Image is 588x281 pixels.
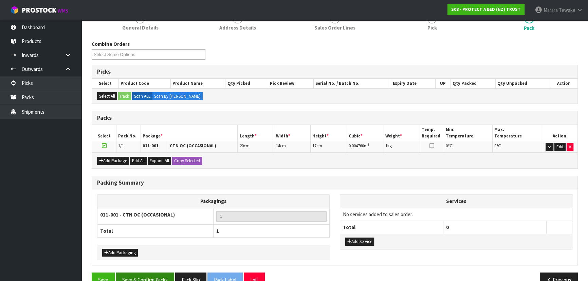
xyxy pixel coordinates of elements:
span: Address Details [219,24,256,31]
td: cm [310,141,347,153]
th: Qty Unpacked [496,79,550,88]
th: Qty Picked [225,79,268,88]
span: 0 [494,143,496,149]
th: Total [97,224,214,237]
label: Scan By [PERSON_NAME] [152,92,203,100]
th: Temp. Required [420,125,444,141]
th: Select [92,79,118,88]
span: 1/1 [118,143,124,149]
th: Action [550,79,577,88]
span: Pack [524,24,534,32]
th: Total [340,221,443,234]
th: Height [310,125,347,141]
span: 0.004760 [349,143,364,149]
th: Package [141,125,238,141]
small: WMS [58,7,68,14]
th: Width [274,125,310,141]
th: Serial No. / Batch No. [314,79,391,88]
label: Scan ALL [132,92,152,100]
button: Edit [554,143,566,151]
button: Add Package [97,157,129,165]
th: Max. Temperature [493,125,541,141]
button: Pack [118,92,131,100]
span: Pick [427,24,437,31]
th: Min. Temperature [444,125,493,141]
th: Product Code [118,79,170,88]
td: No services added to sales order. [340,208,572,221]
strong: S08 - PROTECT A BED (NZ) TRUST [451,6,521,12]
span: 0 [446,224,449,230]
strong: 011-001 - CTN OC (OCCASIONAL) [100,211,175,218]
strong: CTN OC (OCCASIONAL) [170,143,216,149]
sup: 3 [368,142,369,147]
button: Select All [97,92,117,100]
td: cm [238,141,274,153]
th: Length [238,125,274,141]
th: Packagings [97,195,330,208]
th: Expiry Date [391,79,435,88]
span: 1 [216,228,219,234]
span: General Details [122,24,159,31]
td: ℃ [493,141,541,153]
td: cm [274,141,310,153]
th: Action [541,125,577,141]
th: Cubic [347,125,383,141]
th: UP [435,79,451,88]
span: Marara [544,7,558,13]
h3: Picks [97,69,572,75]
h3: Packing Summary [97,180,572,186]
th: Services [340,195,572,208]
span: 20 [239,143,243,149]
span: 17 [312,143,316,149]
strong: 011-001 [143,143,159,149]
th: Select [92,125,116,141]
button: Add Service [345,238,374,246]
th: Pick Review [268,79,314,88]
span: 0 [446,143,448,149]
span: ProStock [22,6,56,15]
img: cube-alt.png [10,6,19,14]
span: 1 [385,143,387,149]
th: Weight [383,125,420,141]
span: Tewake [559,7,575,13]
h3: Packs [97,115,572,121]
label: Combine Orders [92,40,130,48]
a: S08 - PROTECT A BED (NZ) TRUST [447,4,525,15]
td: kg [383,141,420,153]
th: Pack No. [116,125,141,141]
th: Product Name [171,79,225,88]
td: ℃ [444,141,493,153]
span: Sales Order Lines [314,24,355,31]
button: Add Packaging [102,249,138,257]
td: m [347,141,383,153]
button: Copy Selected [172,157,202,165]
th: Qty Packed [451,79,495,88]
button: Expand All [148,157,171,165]
button: Edit All [130,157,147,165]
span: Expand All [150,158,169,164]
span: 14 [276,143,280,149]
